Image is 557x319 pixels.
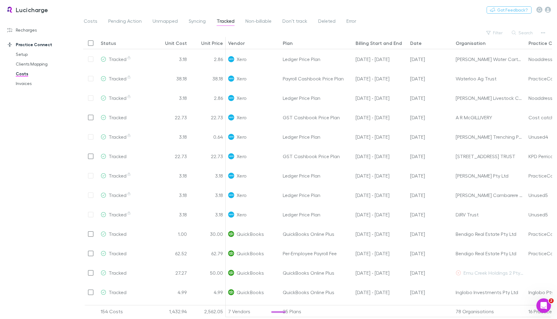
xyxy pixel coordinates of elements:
[237,49,247,69] span: Xero
[228,270,234,276] img: QuickBooks's Logo
[217,18,235,26] span: Tracked
[10,49,77,59] a: Setup
[280,88,353,108] div: Ledger Price Plan
[153,108,189,127] div: 22.73
[228,40,245,46] div: Vendor
[408,224,453,244] div: 02 Jan 2025
[408,69,453,88] div: 11 May 2025
[353,88,408,108] div: 11 Apr - 10 May 25
[16,6,48,13] h3: Lucicharge
[456,224,524,243] div: Bendigo Real Estate Pty Ltd
[228,231,234,237] img: QuickBooks's Logo
[353,166,408,185] div: 11 Apr - 10 May 25
[2,2,52,17] a: Lucicharge
[189,185,226,205] div: 3.18
[189,127,226,147] div: 0.64
[109,134,131,140] span: Tracked
[101,40,116,46] div: Status
[410,40,422,46] div: Date
[237,224,264,243] span: QuickBooks
[353,263,408,283] div: 02 Jan - 02 Feb 25
[408,205,453,224] div: 11 May 2025
[228,192,234,198] img: Xero's Logo
[108,18,142,26] span: Pending Action
[189,205,226,224] div: 3.18
[153,69,189,88] div: 38.18
[353,147,408,166] div: 11 Apr - 10 May 25
[280,166,353,185] div: Ledger Price Plan
[1,25,77,35] a: Recharges
[153,263,189,283] div: 27.27
[109,231,127,237] span: Tracked
[318,18,336,26] span: Deleted
[353,244,408,263] div: 02 Dec 24 - 02 Jan 25
[98,305,153,317] div: 154 Costs
[189,49,226,69] div: 2.86
[408,244,453,263] div: 02 Jan 2025
[456,205,524,224] div: DJRV Trust
[353,224,408,244] div: 02 Jan - 02 Feb 25
[10,79,77,88] a: Invoices
[456,283,524,302] div: Inglobo Investments Pty Ltd
[408,108,453,127] div: 11 May 2025
[109,250,127,256] span: Tracked
[245,18,272,26] span: Non-billable
[153,305,189,317] div: 1,432.94
[153,224,189,244] div: 1.00
[10,69,77,79] a: Costs
[228,95,234,101] img: Xero's Logo
[228,173,234,179] img: Xero's Logo
[536,298,551,313] iframe: Intercom live chat
[153,166,189,185] div: 3.18
[189,224,226,244] div: 30.00
[153,185,189,205] div: 3.18
[228,212,234,218] img: Xero's Logo
[280,224,353,244] div: QuickBooks Online Plus
[237,69,247,88] span: Xero
[456,40,486,46] div: Organisation
[228,289,234,295] img: QuickBooks's Logo
[237,127,247,146] span: Xero
[109,95,131,101] span: Tracked
[165,40,187,46] div: Unit Cost
[237,108,247,127] span: Xero
[237,263,264,282] span: QuickBooks
[153,283,189,302] div: 4.99
[189,166,226,185] div: 3.18
[226,305,280,317] div: 7 Vendors
[453,305,526,317] div: 78 Organisations
[456,244,524,263] div: Bendigo Real Estate Pty Ltd
[1,40,77,49] a: Practice Connect
[280,127,353,147] div: Ledger Price Plan
[280,185,353,205] div: Ledger Price Plan
[189,305,226,317] div: 2,562.05
[353,283,408,302] div: 02 Jan - 02 Feb 25
[456,185,524,205] div: [PERSON_NAME] Cambarere Pty Ltd
[456,88,524,107] div: [PERSON_NAME] Livestock Cartage Pty Ltd
[456,127,524,146] div: [PERSON_NAME] Trenching Pty Ltd
[153,205,189,224] div: 3.18
[408,263,453,283] div: 02 Jan 2025
[280,283,353,302] div: QuickBooks Online Plus
[10,59,77,69] a: Clients Mapping
[408,185,453,205] div: 11 May 2025
[109,76,131,81] span: Tracked
[353,108,408,127] div: 11 Apr - 10 May 25
[237,205,247,224] span: Xero
[456,49,524,69] div: [PERSON_NAME] Water Cartage Pty Ltd
[280,69,353,88] div: Payroll Cashbook Price Plan
[483,29,506,36] button: Filter
[6,6,13,13] img: Lucicharge's Logo
[109,173,131,178] span: Tracked
[280,108,353,127] div: GST Cashbook Price Plan
[189,147,226,166] div: 22.73
[189,244,226,263] div: 62.79
[228,114,234,120] img: Xero's Logo
[109,212,131,217] span: Tracked
[280,147,353,166] div: GST Cashbook Price Plan
[346,18,356,26] span: Error
[408,166,453,185] div: 11 May 2025
[456,69,524,88] div: Waterloo Ag Trust
[109,270,127,276] span: Tracked
[353,127,408,147] div: 11 Apr - 10 May 25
